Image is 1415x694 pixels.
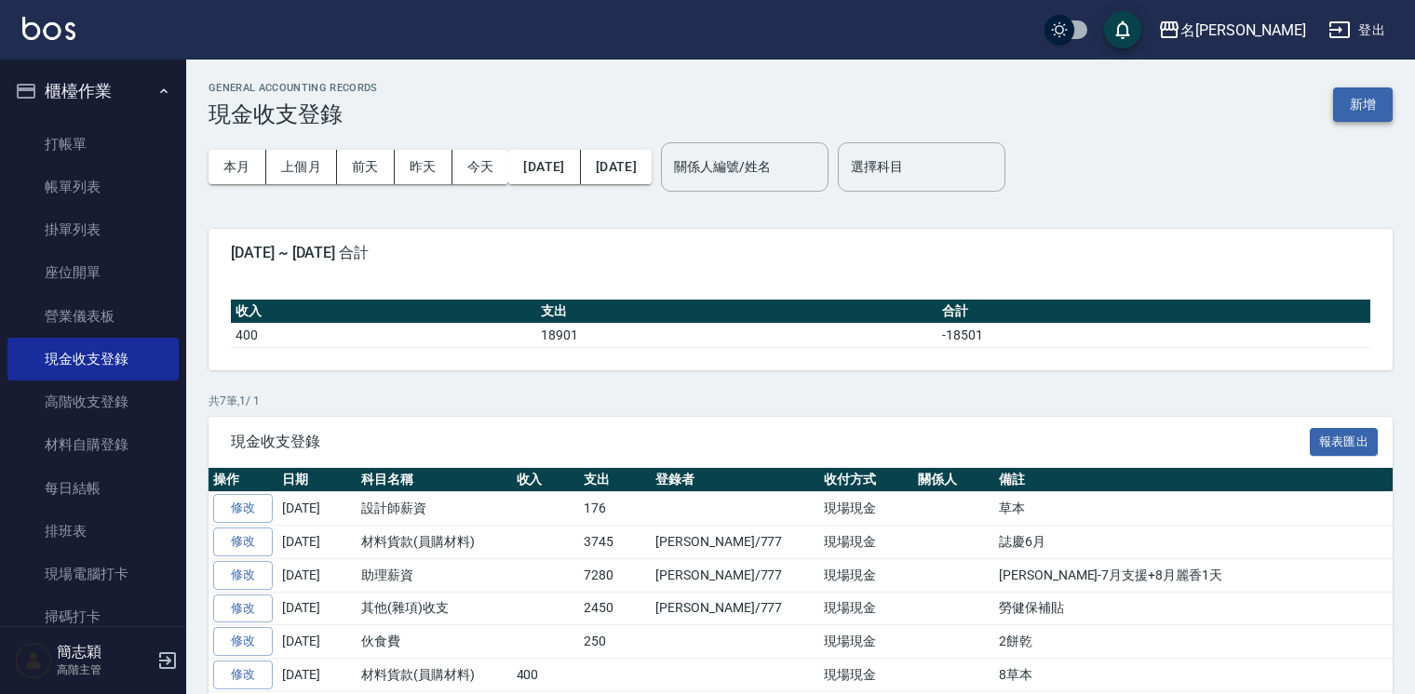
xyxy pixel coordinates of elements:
[819,526,913,559] td: 現場現金
[512,468,580,492] th: 收入
[209,393,1393,409] p: 共 7 筆, 1 / 1
[1333,95,1393,113] a: 新增
[7,380,179,423] a: 高階收支登錄
[7,208,179,251] a: 掛單列表
[277,492,357,526] td: [DATE]
[357,492,512,526] td: 設計師薪資
[357,468,512,492] th: 科目名稱
[357,625,512,659] td: 伙食費
[395,150,452,184] button: 昨天
[7,467,179,510] a: 每日結帳
[209,468,277,492] th: 操作
[937,323,1370,347] td: -18501
[819,468,913,492] th: 收付方式
[1333,87,1393,122] button: 新增
[213,494,273,523] a: 修改
[277,558,357,592] td: [DATE]
[579,625,651,659] td: 250
[536,323,937,347] td: 18901
[651,468,819,492] th: 登錄者
[1310,428,1379,457] button: 報表匯出
[277,625,357,659] td: [DATE]
[1321,13,1393,47] button: 登出
[819,625,913,659] td: 現場現金
[266,150,337,184] button: 上個月
[213,561,273,590] a: 修改
[209,150,266,184] button: 本月
[209,101,378,127] h3: 現金收支登錄
[1151,11,1314,49] button: 名[PERSON_NAME]
[209,82,378,94] h2: GENERAL ACCOUNTING RECORDS
[231,300,536,324] th: 收入
[231,244,1370,262] span: [DATE] ~ [DATE] 合計
[7,553,179,595] a: 現場電腦打卡
[819,592,913,625] td: 現場現金
[7,166,179,208] a: 帳單列表
[277,659,357,692] td: [DATE]
[651,592,819,625] td: [PERSON_NAME]/777
[579,468,651,492] th: 支出
[57,661,152,678] p: 高階主管
[213,661,273,689] a: 修改
[1180,19,1306,42] div: 名[PERSON_NAME]
[579,592,651,625] td: 2450
[57,643,152,661] h5: 簡志穎
[7,67,179,115] button: 櫃檯作業
[231,433,1310,451] span: 現金收支登錄
[7,595,179,638] a: 掃碼打卡
[213,527,273,556] a: 修改
[7,423,179,466] a: 材料自購登錄
[819,659,913,692] td: 現場現金
[277,592,357,625] td: [DATE]
[819,558,913,592] td: 現場現金
[1310,432,1379,449] a: 報表匯出
[7,295,179,338] a: 營業儀表板
[913,468,994,492] th: 關係人
[7,510,179,553] a: 排班表
[508,150,580,184] button: [DATE]
[536,300,937,324] th: 支出
[357,526,512,559] td: 材料貨款(員購材料)
[7,251,179,294] a: 座位開單
[937,300,1370,324] th: 合計
[7,123,179,166] a: 打帳單
[213,594,273,623] a: 修改
[1104,11,1141,48] button: save
[452,150,509,184] button: 今天
[231,323,536,347] td: 400
[277,468,357,492] th: 日期
[579,558,651,592] td: 7280
[651,526,819,559] td: [PERSON_NAME]/777
[357,659,512,692] td: 材料貨款(員購材料)
[512,659,580,692] td: 400
[277,526,357,559] td: [DATE]
[357,592,512,625] td: 其他(雜項)收支
[581,150,652,184] button: [DATE]
[651,558,819,592] td: [PERSON_NAME]/777
[357,558,512,592] td: 助理薪資
[7,338,179,380] a: 現金收支登錄
[213,627,273,656] a: 修改
[819,492,913,526] td: 現場現金
[337,150,395,184] button: 前天
[15,642,52,679] img: Person
[579,492,651,526] td: 176
[22,17,75,40] img: Logo
[579,526,651,559] td: 3745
